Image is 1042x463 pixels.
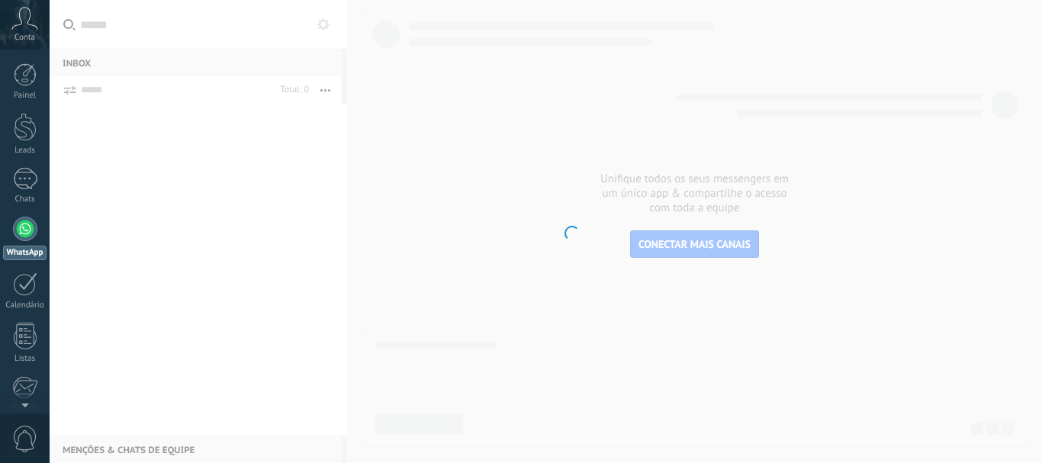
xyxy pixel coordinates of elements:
[3,246,47,260] div: WhatsApp
[3,195,47,204] div: Chats
[3,91,47,101] div: Painel
[14,33,35,43] span: Conta
[3,146,47,156] div: Leads
[3,301,47,310] div: Calendário
[3,354,47,364] div: Listas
